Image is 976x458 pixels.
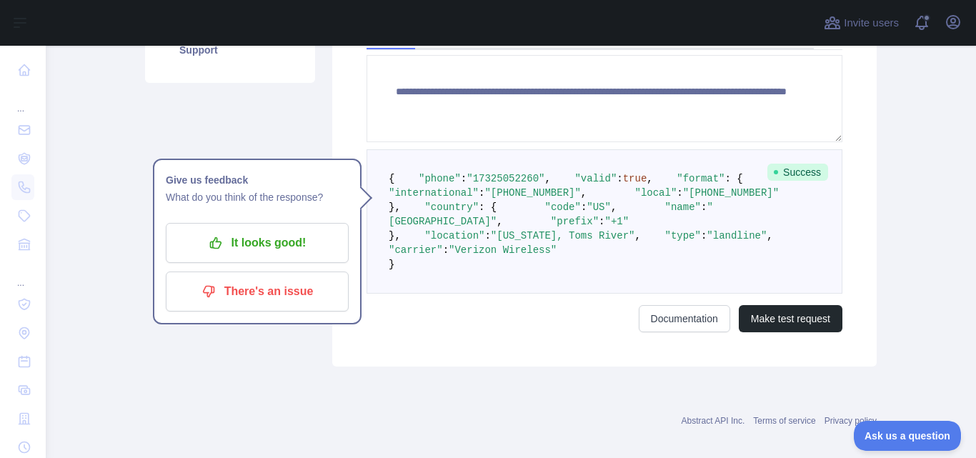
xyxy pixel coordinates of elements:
[479,201,497,213] span: : {
[491,230,635,242] span: "[US_STATE], Toms River"
[389,259,394,270] span: }
[767,230,772,242] span: ,
[176,279,338,304] p: There's an issue
[854,421,962,451] iframe: Toggle Customer Support
[665,230,701,242] span: "type"
[544,201,580,213] span: "code"
[599,216,604,227] span: :
[166,272,349,312] button: There's an issue
[623,173,647,184] span: true
[461,173,467,184] span: :
[821,11,902,34] button: Invite users
[544,173,550,184] span: ,
[479,187,484,199] span: :
[767,164,828,181] span: Success
[419,173,461,184] span: "phone"
[166,223,349,263] button: It looks good!
[725,173,743,184] span: : {
[581,187,587,199] span: ,
[551,216,599,227] span: "prefix"
[639,305,730,332] a: Documentation
[166,171,349,189] h1: Give us feedback
[449,244,557,256] span: "Verizon Wireless"
[484,230,490,242] span: :
[683,187,779,199] span: "[PHONE_NUMBER]"
[665,201,701,213] span: "name"
[617,173,622,184] span: :
[497,216,502,227] span: ,
[176,231,338,255] p: It looks good!
[701,201,707,213] span: :
[587,201,611,213] span: "US"
[739,305,842,332] button: Make test request
[424,230,484,242] span: "location"
[484,187,580,199] span: "[PHONE_NUMBER]"
[424,201,479,213] span: "country"
[389,244,443,256] span: "carrier"
[389,187,479,199] span: "international"
[443,244,449,256] span: :
[677,173,724,184] span: "format"
[677,187,682,199] span: :
[11,86,34,114] div: ...
[682,416,745,426] a: Abstract API Inc.
[389,230,401,242] span: },
[581,201,587,213] span: :
[844,15,899,31] span: Invite users
[166,189,349,206] p: What do you think of the response?
[162,34,298,66] a: Support
[604,216,629,227] span: "+1"
[701,230,707,242] span: :
[647,173,652,184] span: ,
[389,201,401,213] span: },
[825,416,877,426] a: Privacy policy
[634,187,677,199] span: "local"
[634,230,640,242] span: ,
[11,260,34,289] div: ...
[611,201,617,213] span: ,
[707,230,767,242] span: "landline"
[389,173,394,184] span: {
[753,416,815,426] a: Terms of service
[574,173,617,184] span: "valid"
[467,173,544,184] span: "17325052260"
